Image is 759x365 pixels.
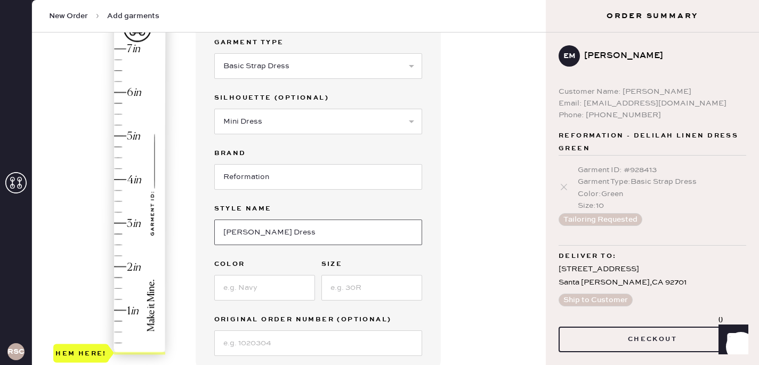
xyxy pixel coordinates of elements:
[708,317,754,363] iframe: Front Chat
[584,50,738,62] div: [PERSON_NAME]
[321,258,422,271] label: Size
[559,263,746,289] div: [STREET_ADDRESS] Santa [PERSON_NAME] , CA 92701
[214,164,422,190] input: Brand name
[214,147,422,160] label: Brand
[127,42,132,56] div: 7
[214,92,422,104] label: Silhouette (optional)
[214,36,422,49] label: Garment Type
[578,164,746,176] div: Garment ID : # 928413
[214,313,422,326] label: Original Order Number (Optional)
[559,327,746,352] button: Checkout
[559,294,633,306] button: Ship to Customer
[55,347,107,360] div: Hem here!
[559,213,642,226] button: Tailoring Requested
[559,86,746,98] div: Customer Name: [PERSON_NAME]
[321,275,422,301] input: e.g. 30R
[559,250,616,263] span: Deliver to:
[107,11,159,21] span: Add garments
[214,220,422,245] input: e.g. Daisy 2 Pocket
[578,200,746,212] div: Size : 10
[559,109,746,121] div: Phone: [PHONE_NUMBER]
[214,330,422,356] input: e.g. 1020304
[578,176,746,188] div: Garment Type : Basic Strap Dress
[546,11,759,21] h3: Order Summary
[7,348,25,355] h3: RSCPA
[559,129,746,155] span: Reformation - Delilah Linen Dress Green
[214,202,422,215] label: Style name
[559,98,746,109] div: Email: [EMAIL_ADDRESS][DOMAIN_NAME]
[49,11,88,21] span: New Order
[214,258,315,271] label: Color
[132,42,140,56] div: in
[563,52,576,60] h3: EM
[578,188,746,200] div: Color : Green
[214,275,315,301] input: e.g. Navy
